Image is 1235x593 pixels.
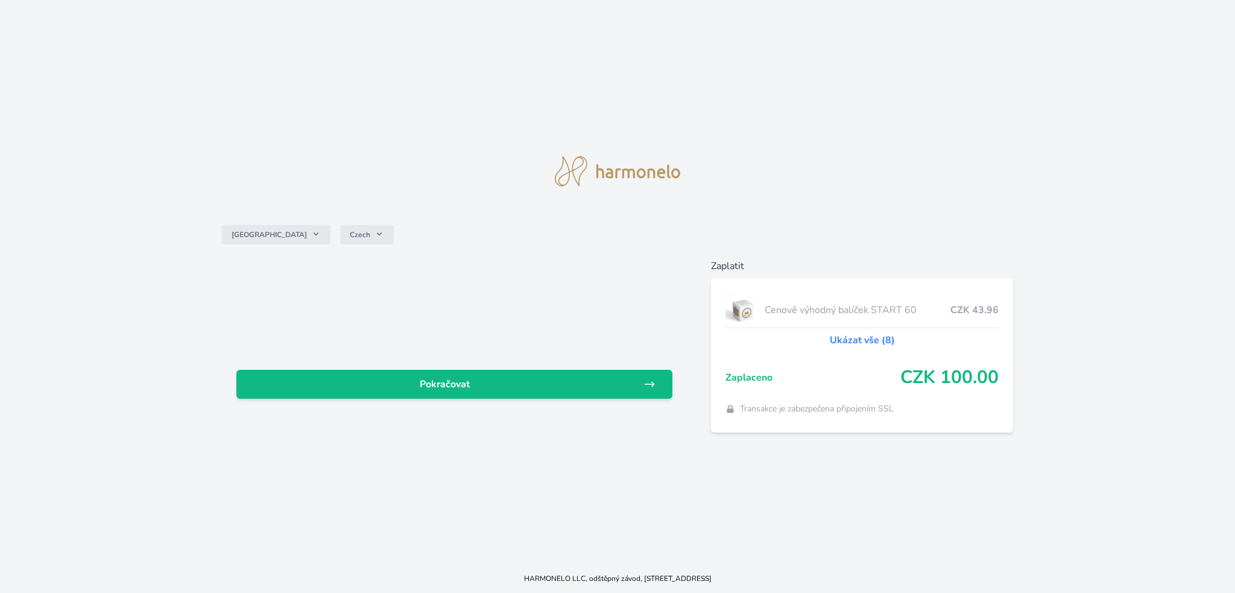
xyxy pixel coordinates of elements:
[950,303,999,317] span: CZK 43.96
[725,370,900,385] span: Zaplaceno
[350,230,370,239] span: Czech
[830,333,895,347] a: Ukázat vše (8)
[222,225,330,244] button: [GEOGRAPHIC_DATA]
[246,377,643,392] span: Pokračovat
[711,259,1013,273] h6: Zaplatit
[725,295,760,325] img: start.jpg
[765,303,950,317] span: Cenově výhodný balíček START 60
[900,367,999,388] span: CZK 100.00
[740,403,894,415] span: Transakce je zabezpečena připojením SSL
[232,230,307,239] span: [GEOGRAPHIC_DATA]
[236,370,672,399] a: Pokračovat
[340,225,394,244] button: Czech
[555,156,680,186] img: logo.svg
